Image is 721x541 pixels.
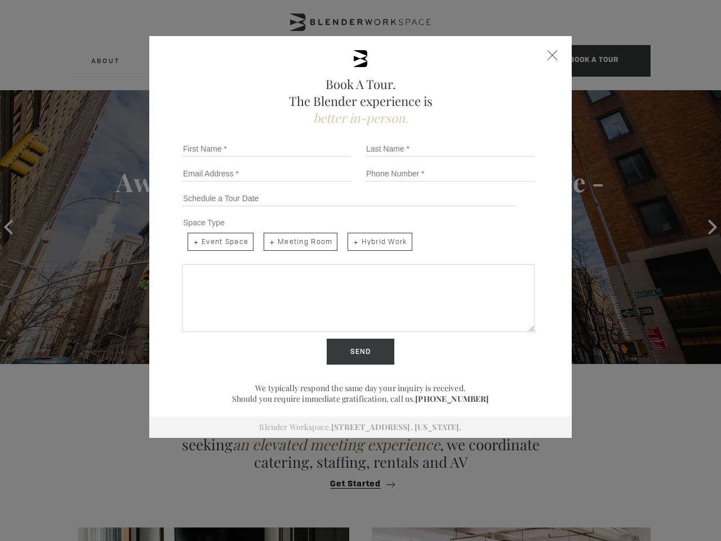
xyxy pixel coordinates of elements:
[264,233,337,251] span: Meeting Room
[188,233,253,251] span: Event Space
[182,141,351,157] input: First Name *
[149,416,572,438] div: Blender Workspace.
[365,141,535,157] input: Last Name *
[177,76,544,126] h2: Book A Tour. The Blender experience is
[313,109,408,126] span: better in-person.
[327,339,394,365] input: Send
[548,50,558,60] div: Close form
[182,190,517,206] input: Schedule a Tour Date
[331,422,461,432] a: [STREET_ADDRESS]. [US_STATE].
[469,88,721,541] iframe: Chat Widget
[182,166,351,181] input: Email Address *
[177,393,544,404] p: Should you require immediate gratification, call us.
[365,166,535,181] input: Phone Number *
[183,218,225,227] span: Space Type
[415,393,489,404] a: [PHONE_NUMBER]
[348,233,412,251] span: Hybrid Work
[177,383,544,393] p: We typically respond the same day your inquiry is received.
